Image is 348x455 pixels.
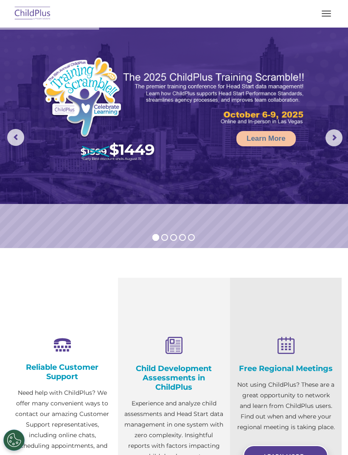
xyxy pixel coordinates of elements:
[236,364,335,373] h4: Free Regional Meetings
[13,4,53,24] img: ChildPlus by Procare Solutions
[13,363,112,381] h4: Reliable Customer Support
[236,131,296,146] a: Learn More
[236,380,335,433] p: Not using ChildPlus? These are a great opportunity to network and learn from ChildPlus users. Fin...
[124,364,223,392] h4: Child Development Assessments in ChildPlus
[3,430,25,451] button: Cookies Settings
